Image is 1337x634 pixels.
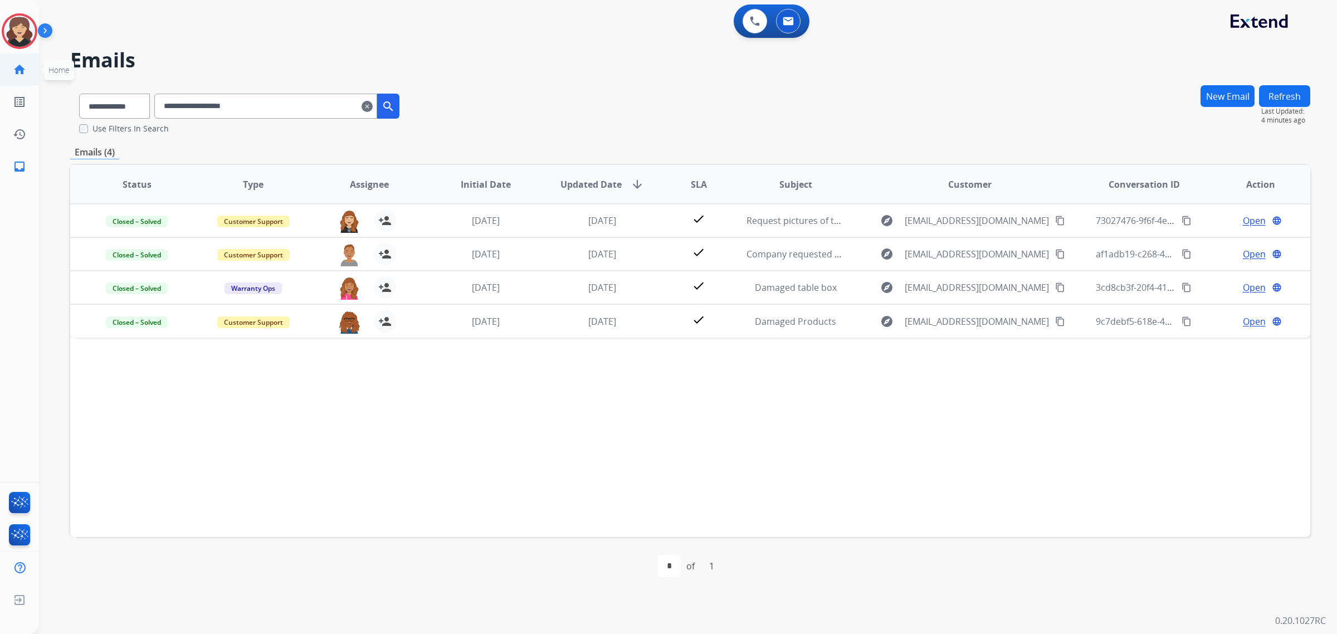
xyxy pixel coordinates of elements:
mat-icon: explore [880,247,894,261]
th: Action [1194,165,1310,204]
mat-icon: language [1272,316,1282,326]
span: SLA [691,178,707,191]
p: 0.20.1027RC [1275,614,1326,627]
span: Closed – Solved [106,249,168,261]
img: agent-avatar [338,209,360,233]
mat-icon: person_add [378,315,392,328]
span: Customer Support [217,216,290,227]
span: Customer Support [217,249,290,261]
mat-icon: language [1272,249,1282,259]
mat-icon: content_copy [1182,216,1192,226]
mat-icon: person_add [378,214,392,227]
span: Closed – Solved [106,282,168,294]
h2: Emails [70,49,1310,71]
span: 73027476-9f6f-4ef5-90ee-3b87e8607537 [1096,214,1261,227]
p: Emails (4) [70,145,119,159]
mat-icon: language [1272,216,1282,226]
span: [DATE] [588,281,616,294]
mat-icon: search [382,100,395,113]
span: [DATE] [472,281,500,294]
mat-icon: content_copy [1055,216,1065,226]
span: 3cd8cb3f-20f4-4175-850b-a41c569bfb8a [1096,281,1262,294]
span: [DATE] [472,214,500,227]
mat-icon: language [1272,282,1282,292]
label: Use Filters In Search [92,123,169,134]
mat-icon: person_add [378,247,392,261]
span: Closed – Solved [106,316,168,328]
mat-icon: check [692,212,705,226]
mat-icon: arrow_downward [631,178,644,191]
mat-icon: inbox [13,160,26,173]
img: agent-avatar [338,276,360,300]
mat-icon: home [13,63,26,76]
span: [EMAIL_ADDRESS][DOMAIN_NAME] [905,214,1049,227]
mat-icon: clear [362,100,373,113]
img: agent-avatar [338,310,360,334]
span: Customer Support [217,316,290,328]
span: [DATE] [588,315,616,328]
span: Company requested product pictures [746,248,905,260]
mat-icon: content_copy [1182,282,1192,292]
span: Status [123,178,152,191]
div: 1 [700,555,723,577]
button: New Email [1201,85,1255,107]
span: [DATE] [472,315,500,328]
span: Closed – Solved [106,216,168,227]
span: af1adb19-c268-48e8-9aa0-4790add84ef4 [1096,248,1265,260]
span: Initial Date [461,178,511,191]
span: Home [48,65,70,75]
span: Open [1243,247,1266,261]
mat-icon: person_add [378,281,392,294]
span: [DATE] [588,214,616,227]
span: Customer [948,178,992,191]
span: 4 minutes ago [1261,116,1310,125]
span: Type [243,178,264,191]
mat-icon: content_copy [1182,249,1192,259]
mat-icon: content_copy [1055,282,1065,292]
span: Request pictures of the table [746,214,868,227]
img: avatar [4,16,35,47]
span: Open [1243,281,1266,294]
mat-icon: content_copy [1055,316,1065,326]
mat-icon: explore [880,281,894,294]
span: [EMAIL_ADDRESS][DOMAIN_NAME] [905,315,1049,328]
mat-icon: content_copy [1182,316,1192,326]
span: Damaged Products [755,315,836,328]
button: Refresh [1259,85,1310,107]
div: of [686,559,695,573]
span: [DATE] [588,248,616,260]
span: Last Updated: [1261,107,1310,116]
span: Open [1243,214,1266,227]
span: Updated Date [560,178,622,191]
mat-icon: list_alt [13,95,26,109]
mat-icon: check [692,279,705,292]
span: Subject [779,178,812,191]
span: Assignee [350,178,389,191]
mat-icon: explore [880,315,894,328]
mat-icon: history [13,128,26,141]
span: [DATE] [472,248,500,260]
mat-icon: explore [880,214,894,227]
span: Conversation ID [1109,178,1180,191]
span: [EMAIL_ADDRESS][DOMAIN_NAME] [905,281,1049,294]
span: Damaged table box [755,281,837,294]
mat-icon: check [692,246,705,259]
span: Warranty Ops [225,282,282,294]
mat-icon: content_copy [1055,249,1065,259]
span: Open [1243,315,1266,328]
mat-icon: check [692,313,705,326]
img: agent-avatar [338,243,360,266]
span: 9c7debf5-618e-40a0-8e2b-908f79a8917a [1096,315,1264,328]
span: [EMAIL_ADDRESS][DOMAIN_NAME] [905,247,1049,261]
